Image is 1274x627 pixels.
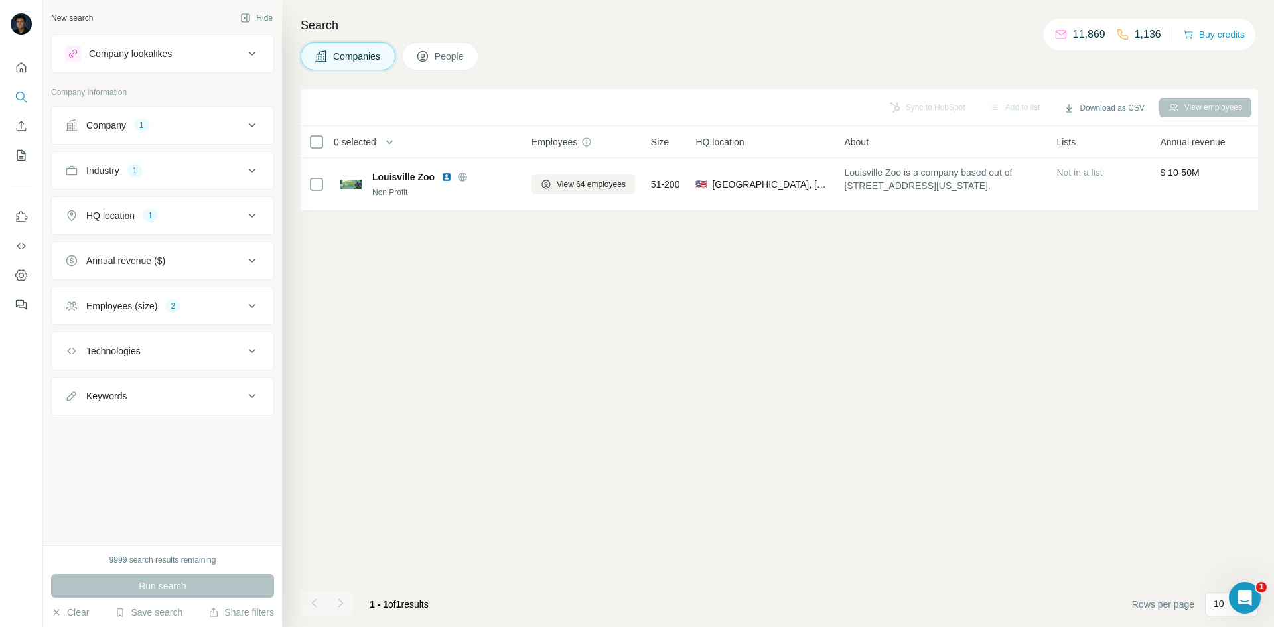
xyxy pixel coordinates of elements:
[334,135,376,149] span: 0 selected
[52,245,273,277] button: Annual revenue ($)
[1160,167,1199,178] span: $ 10-50M
[11,114,32,138] button: Enrich CSV
[712,178,828,191] span: [GEOGRAPHIC_DATA], [US_STATE]
[165,300,180,312] div: 2
[208,606,274,619] button: Share filters
[1229,582,1261,614] iframe: Intercom live chat
[11,85,32,109] button: Search
[134,119,149,131] div: 1
[52,109,273,141] button: Company1
[388,599,396,610] span: of
[86,254,165,267] div: Annual revenue ($)
[372,186,516,198] div: Non Profit
[1183,25,1245,44] button: Buy credits
[396,599,401,610] span: 1
[370,599,429,610] span: results
[86,209,135,222] div: HQ location
[143,210,158,222] div: 1
[435,50,465,63] span: People
[51,86,274,98] p: Company information
[340,180,362,189] img: Logo of Louisville Zoo
[1073,27,1105,42] p: 11,869
[441,172,452,182] img: LinkedIn logo
[109,554,216,566] div: 9999 search results remaining
[844,135,869,149] span: About
[370,599,388,610] span: 1 - 1
[231,8,282,28] button: Hide
[51,12,93,24] div: New search
[372,171,435,184] span: Louisville Zoo
[86,164,119,177] div: Industry
[51,606,89,619] button: Clear
[557,178,626,190] span: View 64 employees
[52,155,273,186] button: Industry1
[52,290,273,322] button: Employees (size)2
[86,389,127,403] div: Keywords
[127,165,143,176] div: 1
[531,174,635,194] button: View 64 employees
[11,13,32,35] img: Avatar
[11,143,32,167] button: My lists
[86,344,141,358] div: Technologies
[52,38,273,70] button: Company lookalikes
[89,47,172,60] div: Company lookalikes
[1256,582,1267,592] span: 1
[11,205,32,229] button: Use Surfe on LinkedIn
[52,200,273,232] button: HQ location1
[333,50,382,63] span: Companies
[844,166,1040,192] span: Louisville Zoo is a company based out of [STREET_ADDRESS][US_STATE].
[301,16,1258,35] h4: Search
[1132,598,1194,611] span: Rows per page
[115,606,182,619] button: Save search
[52,380,273,412] button: Keywords
[651,135,669,149] span: Size
[86,119,126,132] div: Company
[1056,135,1076,149] span: Lists
[1056,167,1102,178] span: Not in a list
[52,335,273,367] button: Technologies
[1160,135,1225,149] span: Annual revenue
[695,178,707,191] span: 🇺🇸
[1214,597,1224,610] p: 10
[11,234,32,258] button: Use Surfe API
[695,135,744,149] span: HQ location
[86,299,157,313] div: Employees (size)
[11,263,32,287] button: Dashboard
[11,293,32,316] button: Feedback
[11,56,32,80] button: Quick start
[1054,98,1153,118] button: Download as CSV
[651,178,680,191] span: 51-200
[1135,27,1161,42] p: 1,136
[531,135,577,149] span: Employees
